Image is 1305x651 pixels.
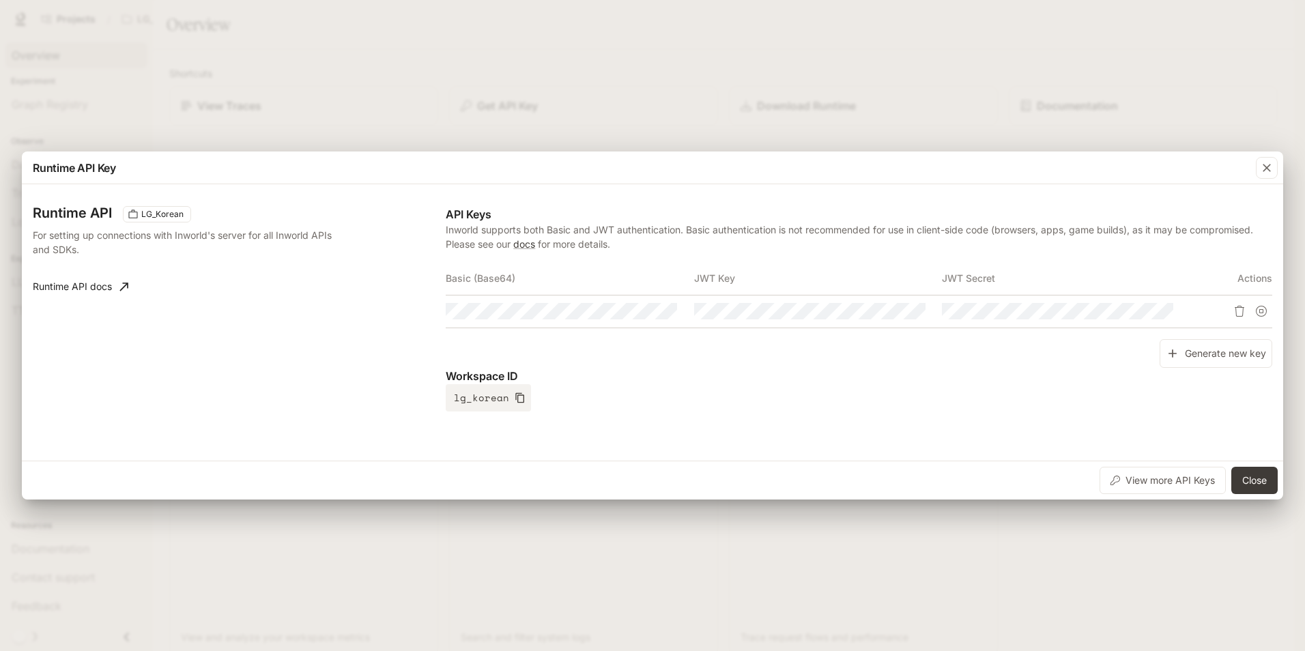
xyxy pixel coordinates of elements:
p: API Keys [446,206,1272,222]
button: Generate new key [1160,339,1272,368]
button: Suspend API key [1250,300,1272,322]
button: Delete API key [1229,300,1250,322]
h3: Runtime API [33,206,112,220]
a: Runtime API docs [27,273,134,300]
button: lg_korean [446,384,531,411]
th: Actions [1190,262,1272,295]
th: Basic (Base64) [446,262,693,295]
span: LG_Korean [136,208,189,220]
th: JWT Key [694,262,942,295]
th: JWT Secret [942,262,1190,295]
p: For setting up connections with Inworld's server for all Inworld APIs and SDKs. [33,228,334,257]
p: Inworld supports both Basic and JWT authentication. Basic authentication is not recommended for u... [446,222,1272,251]
p: Workspace ID [446,368,1272,384]
button: Close [1231,467,1278,494]
p: Runtime API Key [33,160,116,176]
a: docs [513,238,535,250]
button: View more API Keys [1100,467,1226,494]
div: These keys will apply to your current workspace only [123,206,191,222]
